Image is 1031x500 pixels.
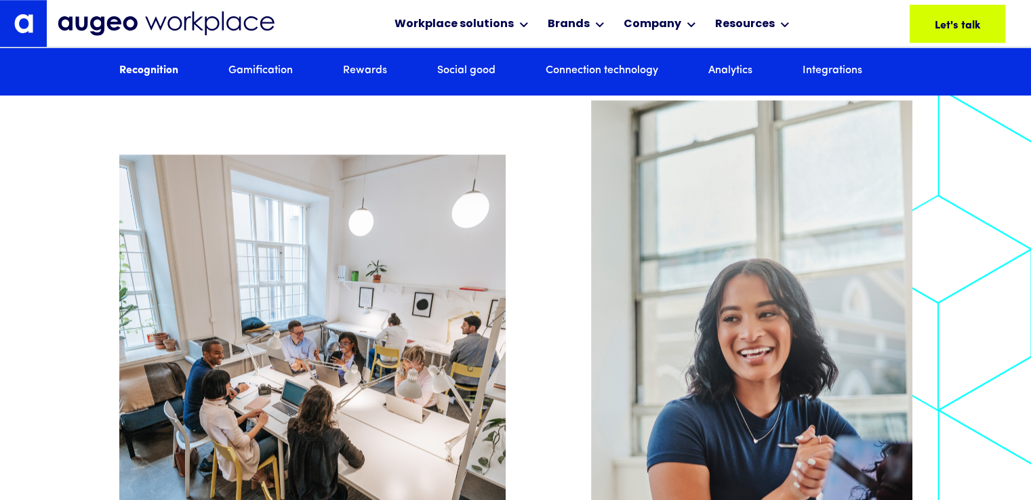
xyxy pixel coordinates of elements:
div: Brands [548,16,590,33]
a: Connection technology [546,64,658,79]
img: Augeo Workplace business unit full logo in mignight blue. [58,11,275,36]
div: Workplace solutions [395,16,514,33]
a: Analytics [708,64,752,79]
a: Gamification [228,64,293,79]
a: Recognition [119,64,178,79]
div: Company [624,16,681,33]
a: Rewards [343,64,387,79]
img: Augeo's "a" monogram decorative logo in white. [14,14,33,33]
a: Let's talk [910,5,1005,43]
div: Resources [715,16,775,33]
a: Social good [437,64,496,79]
a: Integrations [803,64,862,79]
